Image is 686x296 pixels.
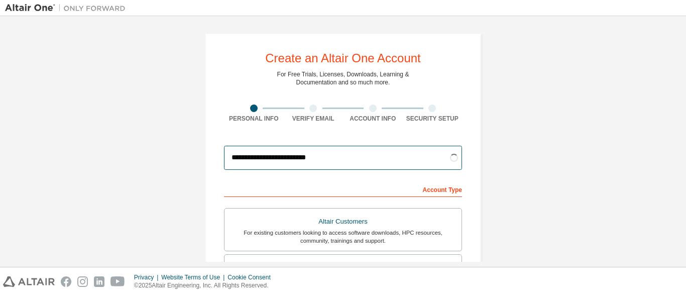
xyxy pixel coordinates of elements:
img: youtube.svg [110,276,125,287]
div: Security Setup [403,115,463,123]
div: Account Info [343,115,403,123]
img: altair_logo.svg [3,276,55,287]
div: Create an Altair One Account [265,52,421,64]
img: instagram.svg [77,276,88,287]
div: Verify Email [284,115,344,123]
div: Account Type [224,181,462,197]
p: © 2025 Altair Engineering, Inc. All Rights Reserved. [134,281,277,290]
div: Altair Customers [231,215,455,229]
div: Cookie Consent [227,273,276,281]
div: Website Terms of Use [161,273,227,281]
div: Students [231,261,455,275]
div: For Free Trials, Licenses, Downloads, Learning & Documentation and so much more. [277,70,409,86]
img: Altair One [5,3,131,13]
img: linkedin.svg [94,276,104,287]
div: Personal Info [224,115,284,123]
div: For existing customers looking to access software downloads, HPC resources, community, trainings ... [231,229,455,245]
img: facebook.svg [61,276,71,287]
div: Privacy [134,273,161,281]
